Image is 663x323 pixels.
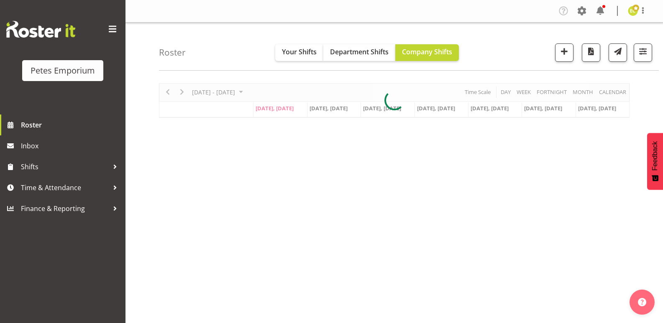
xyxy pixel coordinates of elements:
span: Inbox [21,140,121,152]
img: Rosterit website logo [6,21,75,38]
span: Company Shifts [402,47,452,56]
button: Add a new shift [555,43,573,62]
button: Send a list of all shifts for the selected filtered period to all rostered employees. [609,43,627,62]
h4: Roster [159,48,186,57]
button: Company Shifts [395,44,459,61]
button: Your Shifts [275,44,323,61]
span: Department Shifts [330,47,389,56]
span: Shifts [21,160,109,173]
span: Finance & Reporting [21,202,109,215]
span: Feedback [651,141,659,170]
span: Time & Attendance [21,181,109,194]
span: Roster [21,119,121,131]
button: Feedback - Show survey [647,133,663,190]
button: Filter Shifts [634,43,652,62]
button: Department Shifts [323,44,395,61]
span: Your Shifts [282,47,317,56]
div: Petes Emporium [31,64,95,77]
button: Download a PDF of the roster according to the set date range. [582,43,600,62]
img: emma-croft7499.jpg [628,6,638,16]
img: help-xxl-2.png [638,298,646,306]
